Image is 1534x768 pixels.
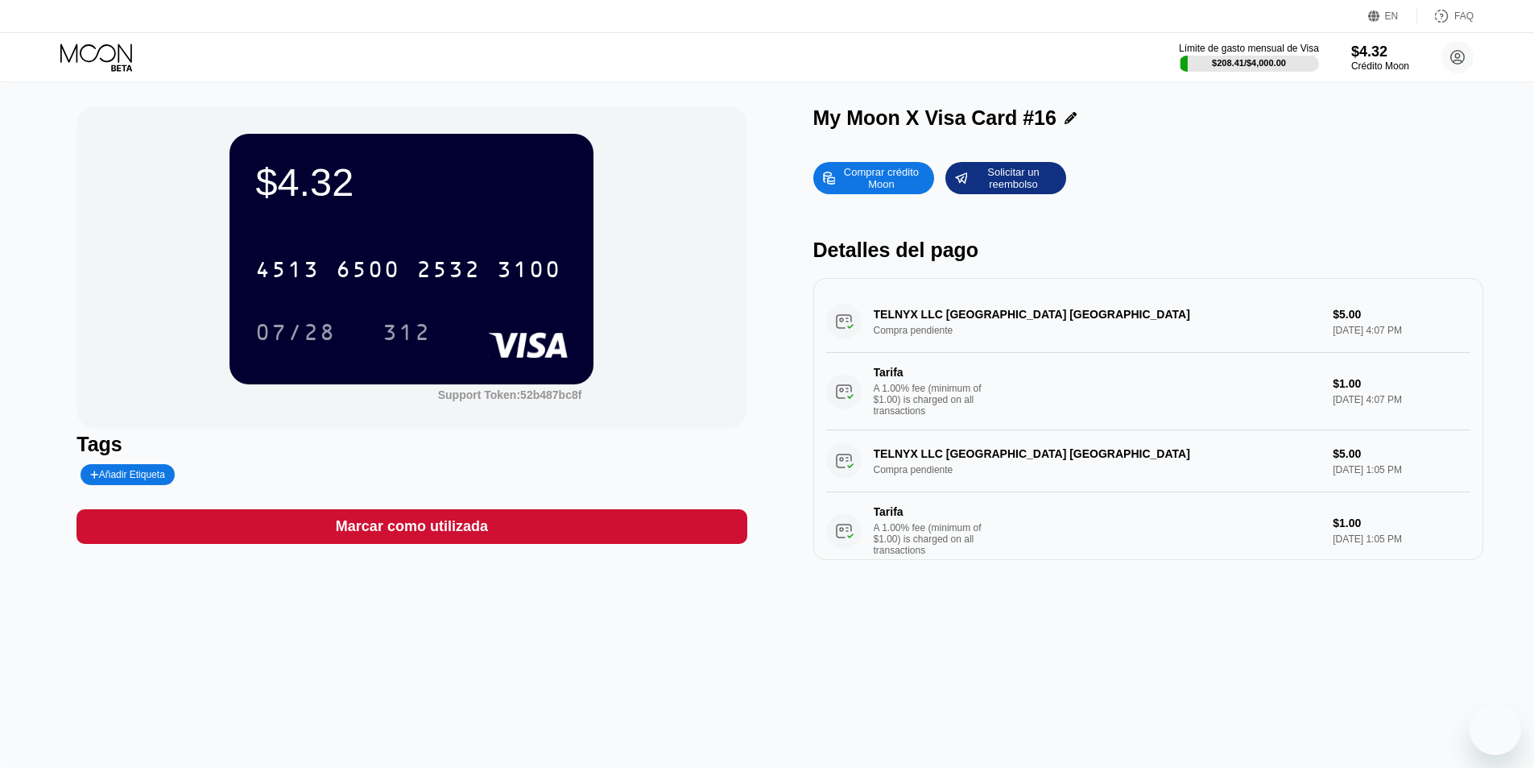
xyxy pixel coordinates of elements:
[826,353,1470,430] div: TarifaA 1.00% fee (minimum of $1.00) is charged on all transactions$1.00[DATE] 4:07 PM
[336,259,400,284] div: 6500
[874,366,986,379] div: Tarifa
[1368,8,1417,24] div: EN
[1333,377,1470,390] div: $1.00
[874,522,994,556] div: A 1.00% fee (minimum of $1.00) is charged on all transactions
[90,469,165,480] div: Añadir Etiqueta
[837,165,925,191] div: Comprar crédito Moon
[1351,60,1409,72] div: Crédito Moon
[81,464,175,485] div: Añadir Etiqueta
[1179,43,1319,72] div: Límite de gasto mensual de Visa$208.41/$4,000.00
[76,433,746,456] div: Tags
[438,388,582,401] div: Support Token: 52b487bc8f
[1454,10,1474,22] div: FAQ
[1385,10,1399,22] div: EN
[336,517,488,536] div: Marcar como utilizada
[370,312,443,352] div: 312
[1333,394,1470,405] div: [DATE] 4:07 PM
[382,322,431,347] div: 312
[813,239,1483,262] div: Detalles del pago
[243,312,348,352] div: 07/28
[1333,533,1470,545] div: [DATE] 1:05 PM
[945,162,1066,194] div: Solicitar un reembolso
[76,509,746,544] div: Marcar como utilizada
[1333,517,1470,529] div: $1.00
[874,505,986,518] div: Tarifa
[1351,44,1409,60] div: $4.32
[874,383,994,417] div: A 1.00% fee (minimum of $1.00) is charged on all transactions
[497,259,561,284] div: 3100
[1179,43,1319,54] div: Límite de gasto mensual de Visa
[1212,58,1286,68] div: $208.41 / $4,000.00
[1417,8,1474,24] div: FAQ
[416,259,481,284] div: 2532
[826,492,1470,570] div: TarifaA 1.00% fee (minimum of $1.00) is charged on all transactions$1.00[DATE] 1:05 PM
[246,249,571,289] div: 4513650025323100
[255,259,320,284] div: 4513
[813,162,934,194] div: Comprar crédito Moon
[1351,44,1409,72] div: $4.32Crédito Moon
[255,160,568,205] div: $4.32
[438,388,582,401] div: Support Token:52b487bc8f
[813,106,1056,130] div: My Moon X Visa Card #16
[969,165,1057,191] div: Solicitar un reembolso
[1470,704,1521,755] iframe: Botón para iniciar la ventana de mensajería
[255,322,336,347] div: 07/28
